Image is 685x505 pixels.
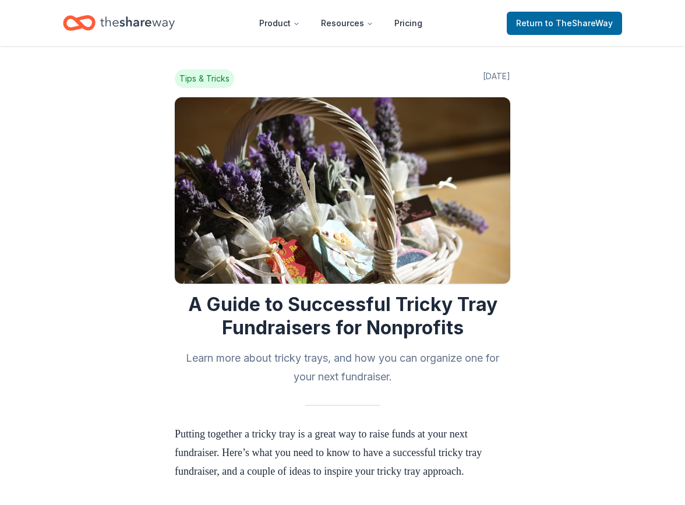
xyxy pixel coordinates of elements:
a: Returnto TheShareWay [507,12,622,35]
h1: A Guide to Successful Tricky Tray Fundraisers for Nonprofits [175,293,510,340]
span: [DATE] [483,69,510,88]
a: Pricing [385,12,432,35]
nav: Main [250,9,432,37]
span: to TheShareWay [545,18,613,28]
span: Tips & Tricks [175,69,234,88]
img: Image for A Guide to Successful Tricky Tray Fundraisers for Nonprofits [175,97,510,284]
button: Product [250,12,309,35]
button: Resources [312,12,383,35]
h2: Learn more about tricky trays, and how you can organize one for your next fundraiser. [175,349,510,386]
span: Return [516,16,613,30]
p: Putting together a tricky tray is a great way to raise funds at your next fundraiser. Here’s what... [175,425,510,481]
a: Home [63,9,175,37]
